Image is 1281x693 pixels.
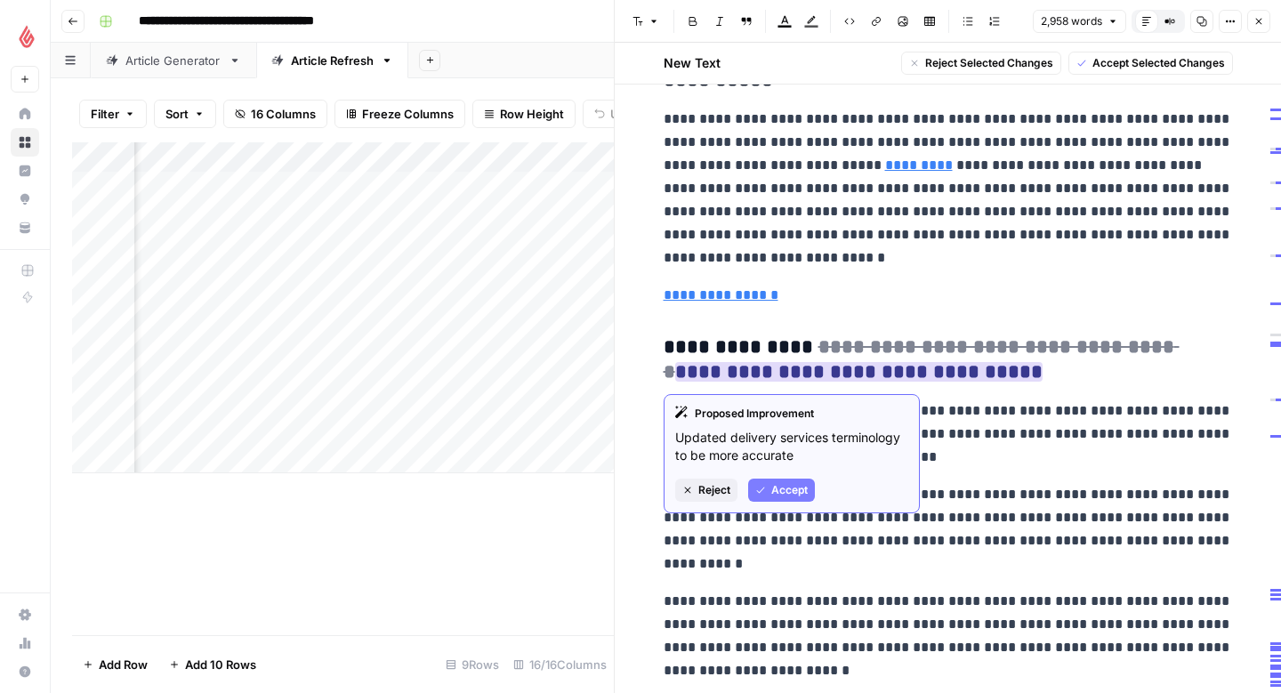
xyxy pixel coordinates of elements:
span: Accept [771,482,808,498]
span: Add Row [99,656,148,673]
span: 2,958 words [1041,13,1102,29]
button: 16 Columns [223,100,327,128]
a: Article Generator [91,43,256,78]
a: Opportunities [11,185,39,214]
span: Reject [698,482,730,498]
button: Accept [748,479,815,502]
button: Add Row [72,650,158,679]
a: Usage [11,629,39,657]
button: Add 10 Rows [158,650,267,679]
span: Accept Selected Changes [1092,55,1225,71]
button: Accept Selected Changes [1068,52,1233,75]
span: Row Height [500,105,564,123]
span: Add 10 Rows [185,656,256,673]
div: Article Refresh [291,52,374,69]
span: Reject Selected Changes [925,55,1053,71]
button: Reject Selected Changes [901,52,1061,75]
a: Article Refresh [256,43,408,78]
a: Insights [11,157,39,185]
button: Freeze Columns [334,100,465,128]
a: Browse [11,128,39,157]
a: Settings [11,600,39,629]
button: Sort [154,100,216,128]
h2: New Text [664,54,721,72]
a: Home [11,100,39,128]
span: Filter [91,105,119,123]
a: Your Data [11,214,39,242]
span: Freeze Columns [362,105,454,123]
span: 16 Columns [251,105,316,123]
div: Article Generator [125,52,222,69]
button: Filter [79,100,147,128]
button: Row Height [472,100,576,128]
button: Workspace: Lightspeed [11,14,39,59]
button: Help + Support [11,657,39,686]
button: Reject [675,479,737,502]
button: 2,958 words [1033,10,1126,33]
div: 16/16 Columns [506,650,614,679]
p: Updated delivery services terminology to be more accurate [675,429,908,464]
span: Sort [165,105,189,123]
img: Lightspeed Logo [11,20,43,52]
div: Proposed Improvement [675,406,908,422]
div: 9 Rows [439,650,506,679]
button: Undo [583,100,652,128]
